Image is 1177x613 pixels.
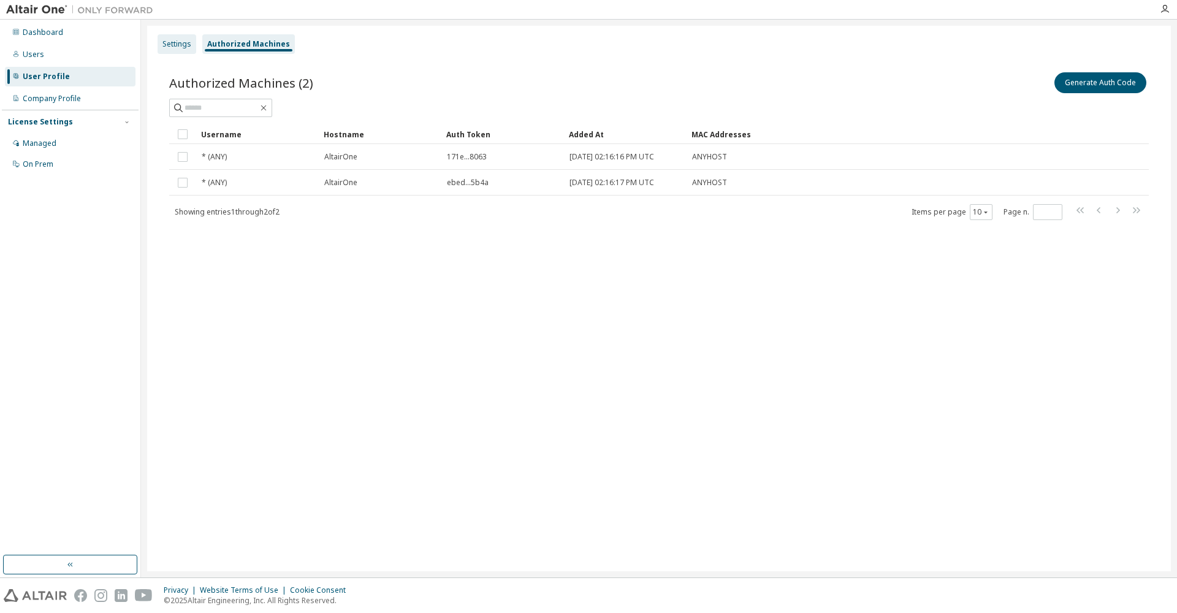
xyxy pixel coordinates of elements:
div: Privacy [164,585,200,595]
div: Managed [23,139,56,148]
div: Dashboard [23,28,63,37]
span: Showing entries 1 through 2 of 2 [175,207,280,217]
span: ANYHOST [692,152,727,162]
img: facebook.svg [74,589,87,602]
div: Users [23,50,44,59]
span: [DATE] 02:16:16 PM UTC [569,152,654,162]
div: Website Terms of Use [200,585,290,595]
span: [DATE] 02:16:17 PM UTC [569,178,654,188]
span: 171e...8063 [447,152,487,162]
span: ANYHOST [692,178,727,188]
span: Items per page [912,204,992,220]
img: altair_logo.svg [4,589,67,602]
span: * (ANY) [202,178,227,188]
button: Generate Auth Code [1054,72,1146,93]
div: User Profile [23,72,70,82]
img: instagram.svg [94,589,107,602]
div: Added At [569,124,682,144]
div: Authorized Machines [207,39,290,49]
button: 10 [973,207,989,217]
div: Settings [162,39,191,49]
span: Page n. [1004,204,1062,220]
img: linkedin.svg [115,589,128,602]
div: On Prem [23,159,53,169]
span: AltairOne [324,178,357,188]
img: youtube.svg [135,589,153,602]
div: Cookie Consent [290,585,353,595]
div: Company Profile [23,94,81,104]
div: MAC Addresses [691,124,1020,144]
span: Authorized Machines (2) [169,74,313,91]
p: © 2025 Altair Engineering, Inc. All Rights Reserved. [164,595,353,606]
div: Username [201,124,314,144]
span: AltairOne [324,152,357,162]
span: * (ANY) [202,152,227,162]
span: ebed...5b4a [447,178,489,188]
div: License Settings [8,117,73,127]
div: Auth Token [446,124,559,144]
div: Hostname [324,124,436,144]
img: Altair One [6,4,159,16]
